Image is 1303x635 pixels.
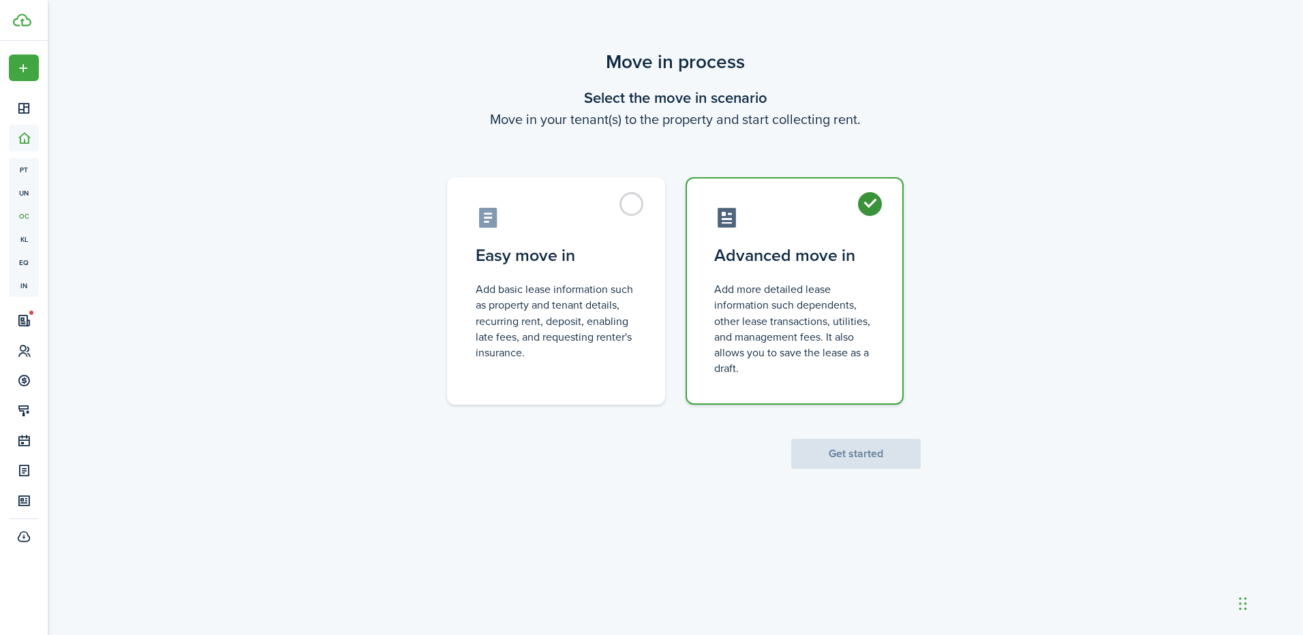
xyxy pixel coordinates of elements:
div: Drag [1239,583,1247,624]
iframe: Chat Widget [1076,488,1303,635]
control-radio-card-description: Add basic lease information such as property and tenant details, recurring rent, deposit, enablin... [476,281,637,360]
wizard-step-header-title: Select the move in scenario [430,87,921,109]
a: pt [9,158,39,181]
scenario-title: Move in process [430,48,921,76]
img: TenantCloud [13,14,31,27]
a: oc [9,204,39,228]
wizard-step-header-description: Move in your tenant(s) to the property and start collecting rent. [430,109,921,129]
a: kl [9,228,39,251]
button: Open menu [9,55,39,81]
a: un [9,181,39,204]
a: in [9,274,39,297]
control-radio-card-title: Advanced move in [714,243,875,268]
control-radio-card-title: Easy move in [476,243,637,268]
a: eq [9,251,39,274]
control-radio-card-description: Add more detailed lease information such dependents, other lease transactions, utilities, and man... [714,281,875,376]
